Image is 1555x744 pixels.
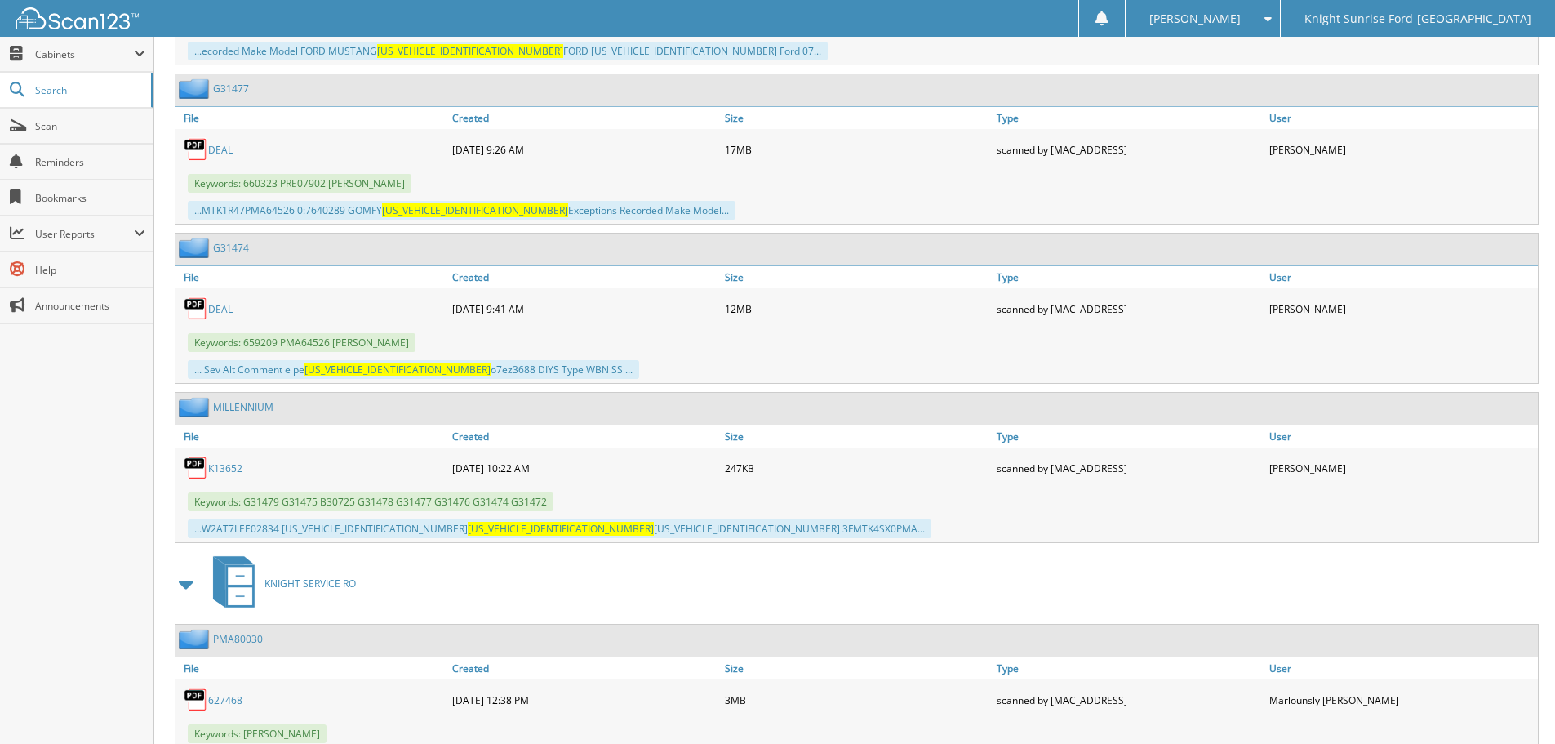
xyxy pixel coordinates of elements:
[179,238,213,258] img: folder2.png
[993,266,1265,288] a: Type
[993,292,1265,325] div: scanned by [MAC_ADDRESS]
[188,201,735,220] div: ...MTK1R47PMA64526 0:7640289 GOMFY Exceptions Recorded Make Model...
[721,657,993,679] a: Size
[213,400,273,414] a: MILLENNIUM
[35,299,145,313] span: Announcements
[16,7,139,29] img: scan123-logo-white.svg
[721,425,993,448] a: Size
[1304,14,1531,24] span: Knight Sunrise Ford-[GEOGRAPHIC_DATA]
[1265,452,1538,484] div: [PERSON_NAME]
[993,107,1265,129] a: Type
[188,333,415,352] span: Keywords: 659209 PMA64526 [PERSON_NAME]
[179,397,213,417] img: folder2.png
[1265,266,1538,288] a: User
[448,266,721,288] a: Created
[35,191,145,205] span: Bookmarks
[184,456,208,480] img: PDF.png
[264,577,356,590] span: KNIGHT SERVICE RO
[448,657,721,679] a: Created
[721,452,993,484] div: 247KB
[1265,684,1538,716] div: Marlounsly [PERSON_NAME]
[184,296,208,321] img: PDF.png
[175,266,448,288] a: File
[35,155,145,169] span: Reminders
[208,461,242,475] a: K13652
[1265,292,1538,325] div: [PERSON_NAME]
[448,133,721,166] div: [DATE] 9:26 AM
[208,143,233,157] a: DEAL
[468,522,654,536] span: [US_VEHICLE_IDENTIFICATION_NUMBER]
[184,688,208,712] img: PDF.png
[448,452,721,484] div: [DATE] 10:22 AM
[188,519,931,538] div: ...W2AT7LEE02834 [US_VEHICLE_IDENTIFICATION_NUMBER] [US_VEHICLE_IDENTIFICATION_NUMBER] 3FMTK4SX0P...
[377,44,563,58] span: [US_VEHICLE_IDENTIFICATION_NUMBER]
[993,684,1265,716] div: scanned by [MAC_ADDRESS]
[213,632,263,646] a: PMA80030
[184,137,208,162] img: PDF.png
[304,363,491,376] span: [US_VEHICLE_IDENTIFICATION_NUMBER]
[213,82,249,96] a: G31477
[175,657,448,679] a: File
[993,425,1265,448] a: Type
[175,107,448,129] a: File
[175,425,448,448] a: File
[188,492,553,511] span: Keywords: G31479 G31475 B30725 G31478 G31477 G31476 G31474 G31472
[448,684,721,716] div: [DATE] 12:38 PM
[188,42,828,60] div: ...ecorded Make Model FORD MUSTANG FORD [US_VEHICLE_IDENTIFICATION_NUMBER] Ford 07...
[203,551,356,616] a: KNIGHT SERVICE RO
[35,227,134,241] span: User Reports
[1149,14,1241,24] span: [PERSON_NAME]
[448,292,721,325] div: [DATE] 9:41 AM
[188,174,411,193] span: Keywords: 660323 PRE07902 [PERSON_NAME]
[208,693,242,707] a: 627468
[213,241,249,255] a: G31474
[721,684,993,716] div: 3MB
[188,360,639,379] div: ... Sev Alt Comment e pe o7ez3688 DIYS Type WBN SS ...
[721,266,993,288] a: Size
[448,425,721,448] a: Created
[35,263,145,277] span: Help
[188,724,327,743] span: Keywords: [PERSON_NAME]
[1265,425,1538,448] a: User
[35,47,134,61] span: Cabinets
[721,133,993,166] div: 17MB
[993,452,1265,484] div: scanned by [MAC_ADDRESS]
[721,107,993,129] a: Size
[179,629,213,649] img: folder2.png
[448,107,721,129] a: Created
[1265,657,1538,679] a: User
[382,203,568,217] span: [US_VEHICLE_IDENTIFICATION_NUMBER]
[35,119,145,133] span: Scan
[721,292,993,325] div: 12MB
[1265,107,1538,129] a: User
[1473,666,1555,744] iframe: Chat Widget
[35,83,143,97] span: Search
[1265,133,1538,166] div: [PERSON_NAME]
[208,302,233,316] a: DEAL
[993,133,1265,166] div: scanned by [MAC_ADDRESS]
[179,78,213,99] img: folder2.png
[993,657,1265,679] a: Type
